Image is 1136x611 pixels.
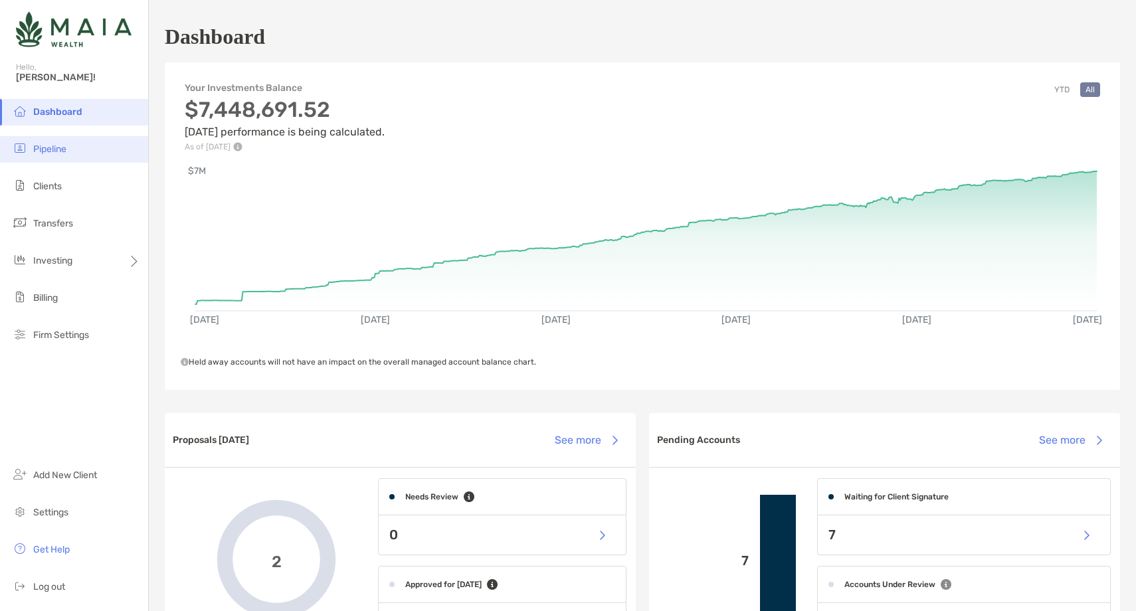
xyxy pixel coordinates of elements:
img: get-help icon [12,541,28,557]
button: See more [544,426,628,455]
span: [PERSON_NAME]! [16,72,140,83]
h3: Proposals [DATE] [173,434,249,446]
img: dashboard icon [12,103,28,119]
text: [DATE] [721,314,751,325]
text: [DATE] [361,314,390,325]
span: Firm Settings [33,329,89,341]
img: clients icon [12,177,28,193]
h4: Needs Review [405,492,458,501]
text: $7M [188,165,206,177]
span: Transfers [33,218,73,229]
img: investing icon [12,252,28,268]
h1: Dashboard [165,25,265,49]
button: YTD [1049,82,1075,97]
span: 2 [272,550,282,569]
span: Held away accounts will not have an impact on the overall managed account balance chart. [181,357,536,367]
text: [DATE] [1073,314,1102,325]
img: Performance Info [233,142,242,151]
button: All [1080,82,1100,97]
img: Zoe Logo [16,5,132,53]
h3: $7,448,691.52 [185,97,385,122]
span: Settings [33,507,68,518]
span: Investing [33,255,72,266]
img: billing icon [12,289,28,305]
p: 0 [389,527,398,543]
span: Dashboard [33,106,82,118]
img: firm-settings icon [12,326,28,342]
div: [DATE] performance is being calculated. [185,97,385,151]
img: pipeline icon [12,140,28,156]
h4: Waiting for Client Signature [844,492,949,501]
span: Billing [33,292,58,304]
h4: Approved for [DATE] [405,580,482,589]
span: Get Help [33,544,70,555]
span: Log out [33,581,65,592]
img: settings icon [12,503,28,519]
img: add_new_client icon [12,466,28,482]
img: logout icon [12,578,28,594]
span: Add New Client [33,470,97,481]
span: Clients [33,181,62,192]
text: [DATE] [902,314,931,325]
h4: Your Investments Balance [185,82,385,94]
p: 7 [828,527,836,543]
span: Pipeline [33,143,66,155]
h3: Pending Accounts [657,434,740,446]
text: [DATE] [541,314,571,325]
p: 7 [660,553,749,569]
button: See more [1028,426,1112,455]
p: As of [DATE] [185,142,385,151]
h4: Accounts Under Review [844,580,935,589]
text: [DATE] [190,314,219,325]
img: transfers icon [12,215,28,230]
